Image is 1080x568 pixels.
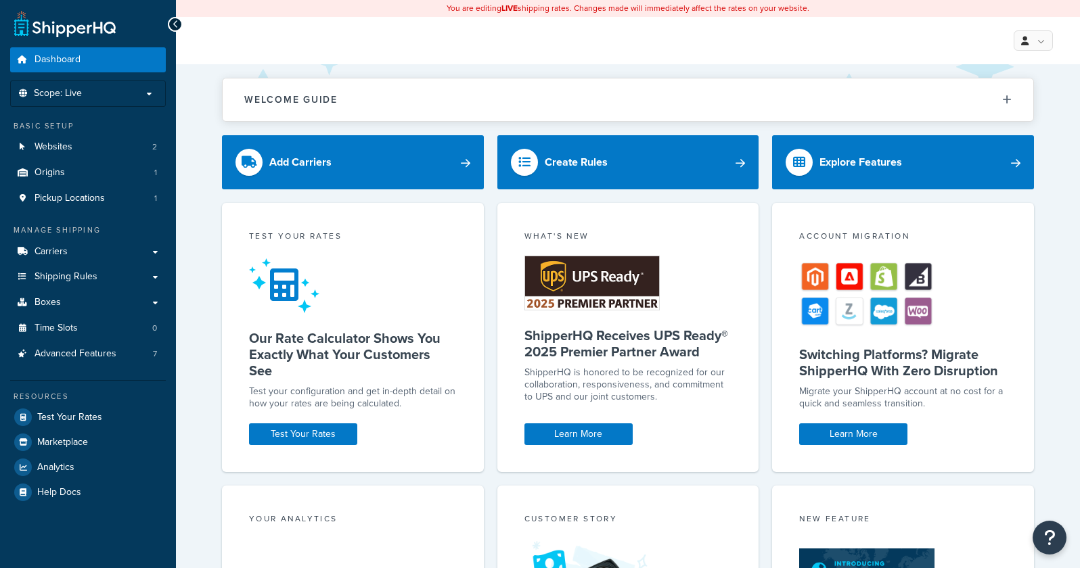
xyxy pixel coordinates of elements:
[772,135,1034,189] a: Explore Features
[524,513,732,528] div: Customer Story
[10,224,166,236] div: Manage Shipping
[524,327,732,360] h5: ShipperHQ Receives UPS Ready® 2025 Premier Partner Award
[545,153,608,172] div: Create Rules
[35,54,81,66] span: Dashboard
[10,160,166,185] li: Origins
[799,385,1007,410] div: Migrate your ShipperHQ account at no cost for a quick and seamless transition.
[10,290,166,315] a: Boxes
[10,316,166,341] li: Time Slots
[10,47,166,72] a: Dashboard
[10,186,166,211] a: Pickup Locations1
[154,167,157,179] span: 1
[249,385,457,410] div: Test your configuration and get in-depth detail on how your rates are being calculated.
[1033,521,1066,554] button: Open Resource Center
[10,316,166,341] a: Time Slots0
[249,330,457,379] h5: Our Rate Calculator Shows You Exactly What Your Customers See
[524,423,633,445] a: Learn More
[10,405,166,429] a: Test Your Rates
[35,323,78,334] span: Time Slots
[524,230,732,245] div: What's New
[269,153,332,172] div: Add Carriers
[152,141,157,153] span: 2
[10,160,166,185] a: Origins1
[35,193,105,204] span: Pickup Locations
[35,246,68,258] span: Carriers
[35,271,97,283] span: Shipping Rules
[501,2,518,14] b: LIVE
[35,167,65,179] span: Origins
[799,423,907,445] a: Learn More
[223,78,1033,121] button: Welcome Guide
[10,341,166,366] li: Advanced Features
[10,430,166,454] a: Marketplace
[799,230,1007,245] div: Account Migration
[37,437,88,448] span: Marketplace
[10,391,166,402] div: Resources
[799,346,1007,379] h5: Switching Platforms? Migrate ShipperHQ With Zero Disruption
[10,135,166,160] a: Websites2
[10,341,166,366] a: Advanced Features7
[35,141,72,153] span: Websites
[10,264,166,289] a: Shipping Rules
[10,480,166,504] a: Help Docs
[153,348,157,360] span: 7
[152,323,157,334] span: 0
[249,230,457,245] div: Test your rates
[819,153,902,172] div: Explore Features
[37,412,102,423] span: Test Your Rates
[497,135,759,189] a: Create Rules
[37,487,81,498] span: Help Docs
[37,462,74,473] span: Analytics
[799,513,1007,528] div: New Feature
[35,348,116,360] span: Advanced Features
[10,239,166,264] a: Carriers
[222,135,484,189] a: Add Carriers
[34,88,82,99] span: Scope: Live
[244,95,338,105] h2: Welcome Guide
[10,120,166,132] div: Basic Setup
[10,135,166,160] li: Websites
[10,455,166,479] a: Analytics
[10,186,166,211] li: Pickup Locations
[35,297,61,308] span: Boxes
[154,193,157,204] span: 1
[249,513,457,528] div: Your Analytics
[524,366,732,403] p: ShipperHQ is honored to be recognized for our collaboration, responsiveness, and commitment to UP...
[249,423,357,445] a: Test Your Rates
